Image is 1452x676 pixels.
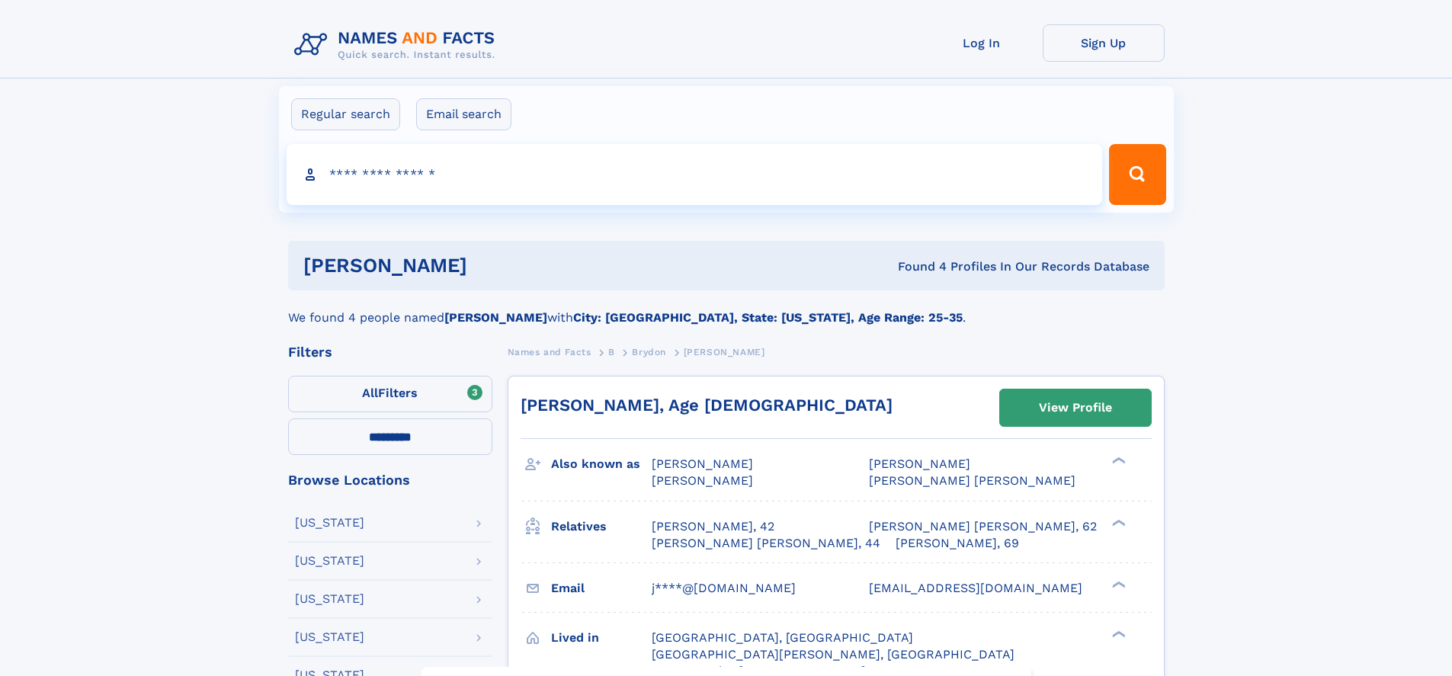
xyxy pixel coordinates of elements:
a: View Profile [1000,389,1151,426]
h1: [PERSON_NAME] [303,256,683,275]
a: Sign Up [1043,24,1165,62]
h3: Lived in [551,625,652,651]
a: B [608,342,615,361]
div: ❯ [1108,629,1127,639]
div: [US_STATE] [295,555,364,567]
b: City: [GEOGRAPHIC_DATA], State: [US_STATE], Age Range: 25-35 [573,310,963,325]
span: [GEOGRAPHIC_DATA], [GEOGRAPHIC_DATA] [652,630,913,645]
span: [PERSON_NAME] [652,473,753,488]
span: [EMAIL_ADDRESS][DOMAIN_NAME] [869,581,1082,595]
h3: Email [551,575,652,601]
span: [PERSON_NAME] [PERSON_NAME] [869,473,1075,488]
button: Search Button [1109,144,1165,205]
span: B [608,347,615,357]
a: Names and Facts [508,342,591,361]
label: Email search [416,98,511,130]
span: [PERSON_NAME] [652,457,753,471]
div: ❯ [1108,517,1127,527]
a: Log In [921,24,1043,62]
span: All [362,386,378,400]
div: ❯ [1108,456,1127,466]
div: We found 4 people named with . [288,290,1165,327]
div: ❯ [1108,579,1127,589]
span: [GEOGRAPHIC_DATA][PERSON_NAME], [GEOGRAPHIC_DATA] [652,647,1014,662]
a: Brydon [632,342,666,361]
label: Regular search [291,98,400,130]
div: Filters [288,345,492,359]
a: [PERSON_NAME], 42 [652,518,774,535]
span: [PERSON_NAME] [684,347,765,357]
div: [US_STATE] [295,593,364,605]
a: [PERSON_NAME], Age [DEMOGRAPHIC_DATA] [521,396,893,415]
div: [US_STATE] [295,517,364,529]
div: View Profile [1039,390,1112,425]
a: [PERSON_NAME], 69 [896,535,1019,552]
label: Filters [288,376,492,412]
a: [PERSON_NAME] [PERSON_NAME], 44 [652,535,880,552]
input: search input [287,144,1103,205]
h3: Also known as [551,451,652,477]
div: Browse Locations [288,473,492,487]
h3: Relatives [551,514,652,540]
span: [PERSON_NAME] [869,457,970,471]
a: [PERSON_NAME] [PERSON_NAME], 62 [869,518,1097,535]
b: [PERSON_NAME] [444,310,547,325]
span: Brydon [632,347,666,357]
div: [US_STATE] [295,631,364,643]
img: Logo Names and Facts [288,24,508,66]
div: Found 4 Profiles In Our Records Database [682,258,1149,275]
